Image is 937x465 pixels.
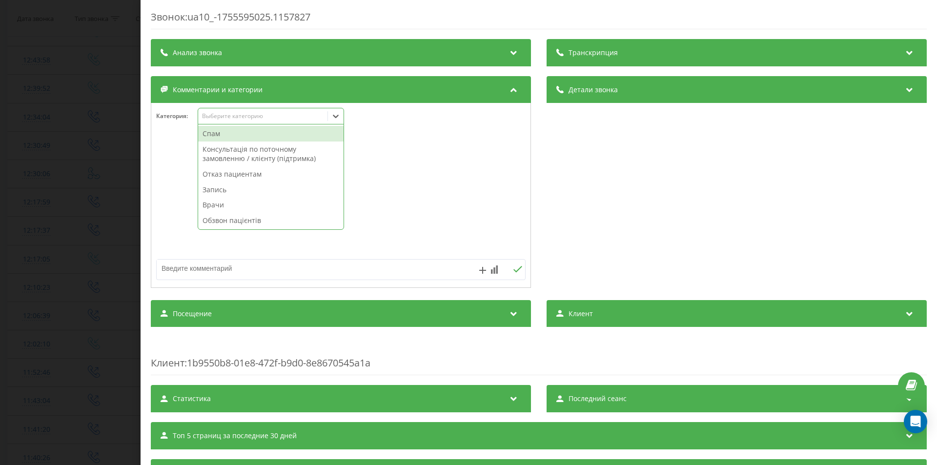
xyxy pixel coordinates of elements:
span: Анализ звонка [173,48,222,58]
div: Звонок : ua10_-1755595025.1157827 [151,10,927,29]
div: Запись [198,182,344,198]
div: Выберите категорию [202,112,324,120]
div: Отказ пациентам [198,166,344,182]
h4: Категория : [156,113,198,120]
div: Спам [198,126,344,142]
span: Клиент [151,356,184,369]
span: Комментарии и категории [173,85,263,95]
span: Транскрипция [569,48,618,58]
span: Последний сеанс [569,394,627,404]
span: Топ 5 страниц за последние 30 дней [173,431,297,441]
div: Врачи [198,197,344,213]
span: Клиент [569,309,593,319]
div: : 1b9550b8-01e8-472f-b9d0-8e8670545a1a [151,337,927,375]
span: Статистика [173,394,211,404]
span: Посещение [173,309,212,319]
div: Обзвон пацієнтів [198,213,344,228]
div: Консультація по поточному замовленню / клієнту (підтримка) [198,142,344,166]
span: Детали звонка [569,85,618,95]
div: Open Intercom Messenger [904,410,927,433]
